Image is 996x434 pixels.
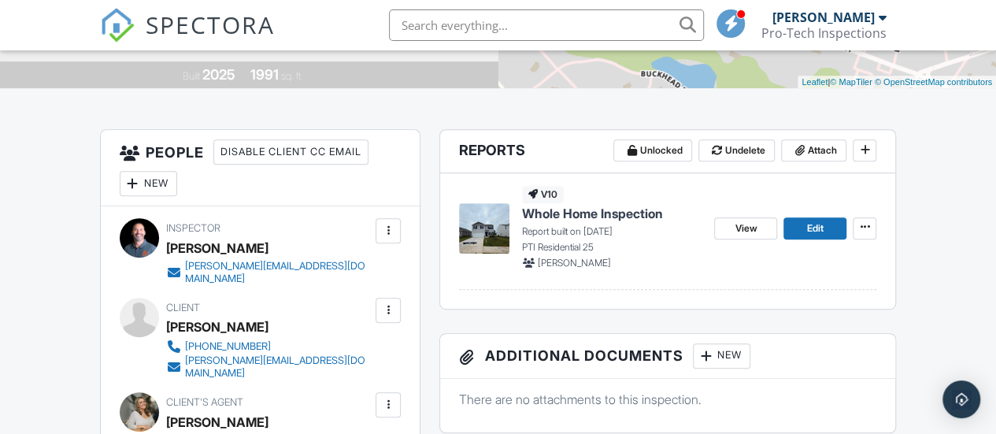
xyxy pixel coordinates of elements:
[798,76,996,89] div: |
[100,8,135,43] img: The Best Home Inspection Software - Spectora
[120,171,177,196] div: New
[100,21,275,54] a: SPECTORA
[146,8,275,41] span: SPECTORA
[693,343,750,369] div: New
[281,70,303,82] span: sq. ft.
[772,9,875,25] div: [PERSON_NAME]
[166,302,200,313] span: Client
[166,236,268,260] div: [PERSON_NAME]
[213,139,368,165] div: Disable Client CC Email
[440,334,895,379] h3: Additional Documents
[166,222,220,234] span: Inspector
[185,354,372,380] div: [PERSON_NAME][EMAIL_ADDRESS][DOMAIN_NAME]
[802,77,828,87] a: Leaflet
[202,66,235,83] div: 2025
[185,260,372,285] div: [PERSON_NAME][EMAIL_ADDRESS][DOMAIN_NAME]
[875,77,992,87] a: © OpenStreetMap contributors
[389,9,704,41] input: Search everything...
[166,354,372,380] a: [PERSON_NAME][EMAIL_ADDRESS][DOMAIN_NAME]
[101,130,420,206] h3: People
[830,77,872,87] a: © MapTiler
[761,25,887,41] div: Pro-Tech Inspections
[250,66,279,83] div: 1991
[942,380,980,418] div: Open Intercom Messenger
[166,339,372,354] a: [PHONE_NUMBER]
[166,410,268,434] div: [PERSON_NAME]
[166,396,243,408] span: Client's Agent
[166,315,268,339] div: [PERSON_NAME]
[166,260,372,285] a: [PERSON_NAME][EMAIL_ADDRESS][DOMAIN_NAME]
[185,340,271,353] div: [PHONE_NUMBER]
[459,391,876,408] p: There are no attachments to this inspection.
[183,70,200,82] span: Built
